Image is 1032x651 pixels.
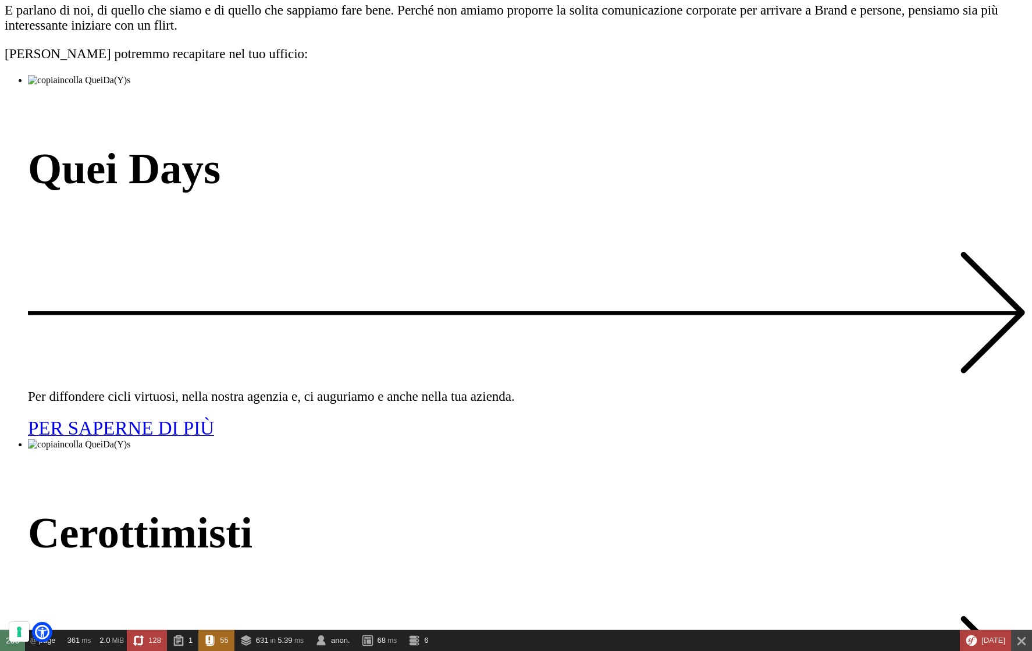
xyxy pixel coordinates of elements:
a: Open Accessibility Menu [35,625,49,639]
span: in [271,636,276,645]
a: 1 [167,630,198,651]
span: ms [81,636,91,645]
img: copiaincolla QueiDa(Y)s [28,439,130,450]
h4: Quei Days [28,144,1027,194]
a: anon. [309,630,356,651]
a: 631 in 5.39 ms [234,630,309,651]
span: 1 [188,636,193,645]
a: Close Toolbar [1011,630,1032,651]
span: [DATE] [981,636,1005,645]
span: 361 [67,636,80,645]
span: ms [294,636,304,645]
p: [PERSON_NAME] potremmo recapitare nel tuo ufficio: [5,47,1027,62]
a: 55 [198,630,234,651]
span: 68 [378,636,386,645]
span: 55 [220,636,228,645]
a: 68 ms [356,630,403,651]
span: @ [30,636,37,645]
a: [DATE] [960,630,1011,651]
a: 2.0 MiB [94,630,127,651]
span: anon. [331,636,350,645]
span: 2.0 [99,636,110,645]
span: 128 [148,636,161,645]
a: 361 ms [62,630,94,651]
h4: Cerottimisti [28,508,1027,558]
span: 631 [256,636,269,645]
button: Le tue preferenze relative al consenso per le tecnologie di tracciamento [9,622,29,642]
p: E parlano di noi, di quello che siamo e di quello che sappiamo fare bene. Perché non amiamo propo... [5,3,1027,33]
span: MiB [112,636,124,645]
img: copiaincolla QueiDa(Y)s [28,75,130,86]
span: 5.39 [277,636,292,645]
p: Per diffondere cicli virtuosi, nella nostra agenzia e, ci auguriamo e anche nella tua azienda. [28,389,1027,404]
div: This Symfony version will no longer receive security fixes. [960,630,1011,651]
a: PER SAPERNE DI PIÙ [28,426,214,436]
span: PER SAPERNE DI PIÙ [28,418,214,439]
li: 1 of 2 [28,75,1027,439]
a: 6 [403,630,434,651]
span: ms [387,636,397,645]
span: 6 [424,636,428,645]
span: page [39,630,56,651]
